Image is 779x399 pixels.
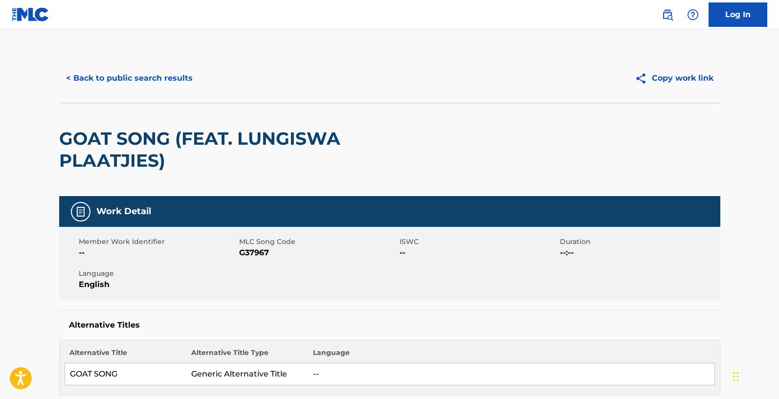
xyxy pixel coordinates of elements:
[709,2,767,27] a: Log In
[560,247,718,259] span: --:--
[59,128,456,172] h2: GOAT SONG (FEAT. LUNGISWA PLAATJIES)
[186,348,308,363] th: Alternative Title Type
[65,348,186,363] th: Alternative Title
[59,66,200,90] button: < Back to public search results
[635,72,652,85] img: Copy work link
[628,66,720,90] button: Copy work link
[560,237,718,247] span: Duration
[69,320,711,330] h5: Alternative Titles
[400,237,557,247] span: ISWC
[79,247,237,259] span: --
[79,279,237,290] span: English
[12,7,49,22] img: MLC Logo
[79,237,237,247] span: Member Work Identifier
[400,247,557,259] span: --
[79,268,237,279] span: Language
[308,363,714,385] td: --
[75,206,87,218] img: Work Detail
[308,348,714,363] th: Language
[65,363,186,385] td: GOAT SONG
[239,237,397,247] span: MLC Song Code
[239,247,397,259] span: G37967
[687,9,699,21] img: help
[683,5,703,24] div: Help
[186,363,308,385] td: Generic Alternative Title
[730,352,779,399] iframe: Chat Widget
[733,362,739,391] div: Drag
[658,5,677,24] a: Public Search
[662,9,673,21] img: search
[96,206,151,217] h5: Work Detail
